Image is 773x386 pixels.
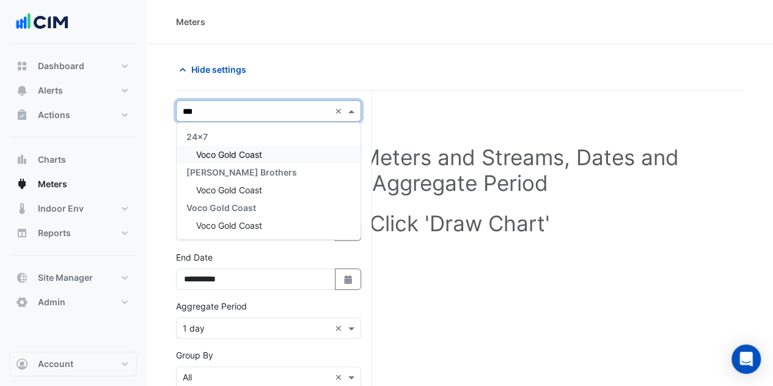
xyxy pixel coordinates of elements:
span: Voco Gold Coast [196,185,262,195]
h1: Select Site, Meters and Streams, Dates and Aggregate Period [196,144,724,196]
span: Site Manager [38,272,93,284]
button: Actions [10,103,137,127]
label: Group By [176,349,213,362]
span: Voco Gold Coast [196,220,262,231]
app-icon: Meters [16,178,28,190]
app-icon: Reports [16,227,28,239]
span: Voco Gold Coast [196,149,262,160]
fa-icon: Select Date [343,274,354,284]
span: Alerts [38,84,63,97]
span: Indoor Env [38,202,84,215]
span: Account [38,358,73,370]
app-icon: Alerts [16,84,28,97]
label: Aggregate Period [176,300,247,313]
app-icon: Indoor Env [16,202,28,215]
div: Open Intercom Messenger [731,344,761,374]
button: Hide settings [176,59,254,80]
span: 24x7 [186,132,208,142]
span: Dashboard [38,60,84,72]
span: Reports [38,227,71,239]
button: Admin [10,290,137,314]
button: Dashboard [10,54,137,78]
button: Indoor Env [10,196,137,221]
app-icon: Admin [16,296,28,308]
label: End Date [176,251,213,264]
app-icon: Actions [16,109,28,121]
h1: Click 'Draw Chart' [196,210,724,236]
span: Actions [38,109,70,121]
button: Meters [10,172,137,196]
span: [PERSON_NAME] Brothers [186,167,297,177]
span: Clear [335,105,345,117]
span: Clear [335,371,345,384]
button: Alerts [10,78,137,103]
span: Admin [38,296,65,308]
button: Reports [10,221,137,245]
app-icon: Charts [16,154,28,166]
span: Hide settings [191,63,246,76]
button: Charts [10,147,137,172]
app-icon: Dashboard [16,60,28,72]
button: Account [10,352,137,376]
img: Company Logo [15,10,70,34]
span: Voco Gold Coast [186,202,256,213]
app-icon: Site Manager [16,272,28,284]
button: Site Manager [10,265,137,290]
span: Meters [38,178,67,190]
ng-dropdown-panel: Options list [176,122,361,240]
span: Charts [38,154,66,166]
span: Clear [335,322,345,335]
div: Meters [176,15,205,28]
